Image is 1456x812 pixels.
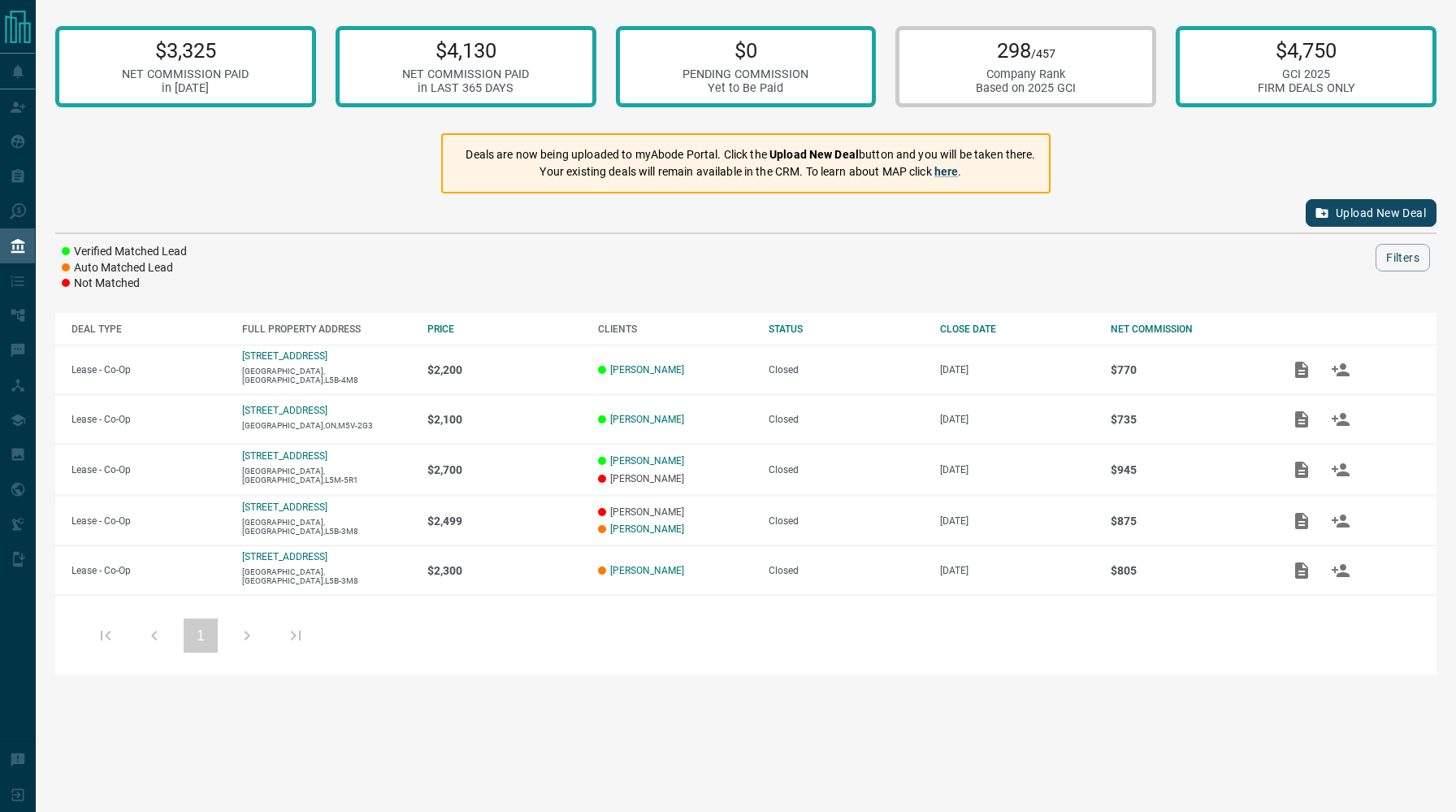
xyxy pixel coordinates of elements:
p: [DATE] [940,414,1094,425]
div: CLIENTS [598,323,752,335]
div: NET COMMISSION [1111,323,1265,335]
div: NET COMMISSION PAID [122,67,249,81]
div: Company Rank [976,67,1076,81]
span: Add / View Documents [1282,363,1321,375]
span: /457 [1031,47,1055,61]
p: $2,200 [427,363,582,376]
li: Auto Matched Lead [62,260,187,276]
a: [PERSON_NAME] [610,364,684,376]
span: Match Clients [1321,565,1360,576]
p: $2,700 [427,463,582,476]
a: [STREET_ADDRESS] [242,551,327,562]
p: 298 [976,38,1076,63]
button: Upload New Deal [1306,199,1436,227]
p: Lease - Co-Op [71,364,226,376]
button: Filters [1376,244,1430,271]
span: Match Clients [1321,515,1360,526]
p: $2,300 [427,564,582,577]
p: [GEOGRAPHIC_DATA],[GEOGRAPHIC_DATA],L5B-4M8 [242,367,410,384]
a: [PERSON_NAME] [610,414,684,425]
p: [PERSON_NAME] [598,473,752,484]
a: [STREET_ADDRESS] [242,405,327,416]
li: Not Matched [62,276,187,292]
div: STATUS [769,323,923,335]
div: Closed [769,464,923,475]
div: Closed [769,515,923,527]
a: [PERSON_NAME] [610,565,684,576]
p: [DATE] [940,464,1094,475]
p: [GEOGRAPHIC_DATA],ON,M5V-2G3 [242,421,410,430]
p: Your existing deals will remain available in the CRM. To learn about MAP click . [466,163,1035,180]
div: Closed [769,414,923,425]
p: $770 [1111,363,1265,376]
p: $805 [1111,564,1265,577]
div: Yet to Be Paid [682,81,808,95]
p: $3,325 [122,38,249,63]
p: [GEOGRAPHIC_DATA],[GEOGRAPHIC_DATA],L5B-3M8 [242,567,410,585]
p: $4,750 [1258,38,1355,63]
a: [PERSON_NAME] [610,523,684,535]
p: Lease - Co-Op [71,464,226,475]
p: Deals are now being uploaded to myAbode Portal. Click the button and you will be taken there. [466,146,1035,163]
a: [STREET_ADDRESS] [242,502,327,513]
p: [DATE] [940,364,1094,376]
a: [STREET_ADDRESS] [242,350,327,362]
p: Lease - Co-Op [71,565,226,576]
div: DEAL TYPE [71,323,226,335]
button: 1 [184,619,218,653]
p: $4,130 [402,38,529,63]
p: Lease - Co-Op [71,414,226,425]
div: NET COMMISSION PAID [402,67,529,81]
p: $0 [682,38,808,63]
a: [PERSON_NAME] [610,455,684,467]
span: Add / View Documents [1282,515,1321,526]
p: $875 [1111,515,1265,528]
div: PENDING COMMISSION [682,67,808,81]
span: Match Clients [1321,413,1360,424]
div: Closed [769,565,923,576]
a: here [934,165,959,178]
span: Add / View Documents [1282,413,1321,424]
div: GCI 2025 [1258,67,1355,81]
li: Verified Matched Lead [62,244,187,260]
span: Match Clients [1321,363,1360,375]
p: [GEOGRAPHIC_DATA],[GEOGRAPHIC_DATA],L5M-5R1 [242,467,410,484]
span: Add / View Documents [1282,565,1321,576]
div: Closed [769,364,923,376]
p: $2,499 [427,515,582,528]
p: $735 [1111,413,1265,426]
strong: Upload New Deal [769,148,859,161]
div: PRICE [427,323,582,335]
p: $2,100 [427,413,582,426]
p: $945 [1111,463,1265,476]
p: Lease - Co-Op [71,515,226,527]
a: [STREET_ADDRESS] [242,450,327,462]
div: Based on 2025 GCI [976,81,1076,95]
div: in LAST 365 DAYS [402,81,529,95]
div: CLOSE DATE [940,323,1094,335]
div: FIRM DEALS ONLY [1258,81,1355,95]
p: [DATE] [940,515,1094,527]
div: FULL PROPERTY ADDRESS [242,323,410,335]
p: [GEOGRAPHIC_DATA],[GEOGRAPHIC_DATA],L5B-3M8 [242,518,410,536]
span: Add / View Documents [1282,463,1321,475]
span: Match Clients [1321,463,1360,475]
p: [DATE] [940,565,1094,576]
p: [PERSON_NAME] [598,506,752,518]
div: in [DATE] [122,81,249,95]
